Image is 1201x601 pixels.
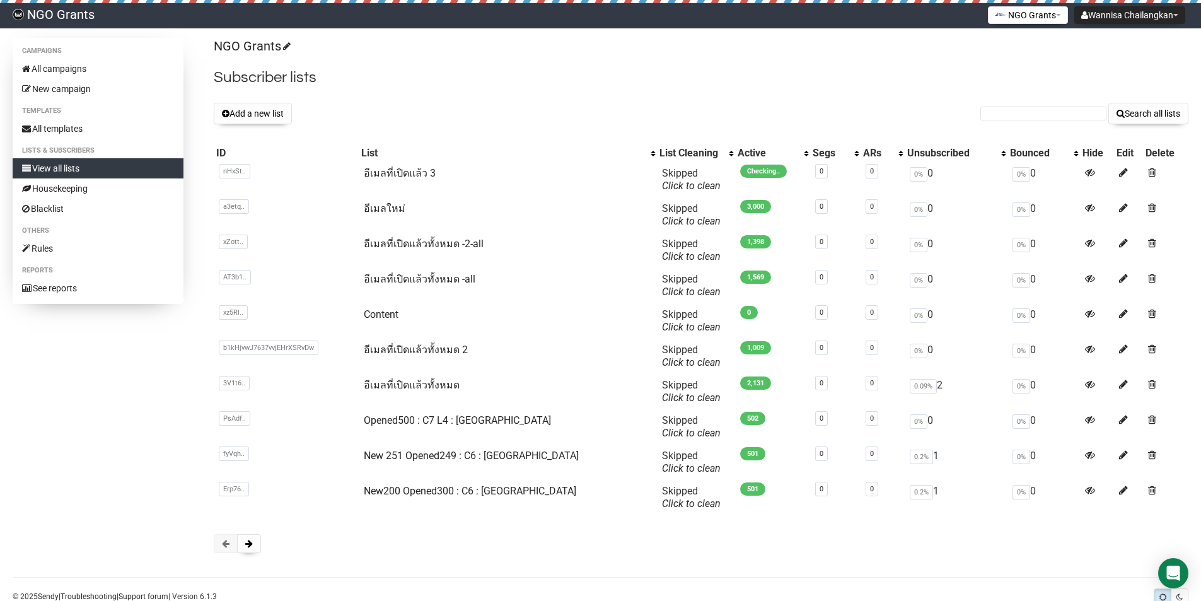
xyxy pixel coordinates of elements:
td: 0 [905,233,1007,268]
td: 0 [1007,480,1080,515]
a: 0 [820,344,823,352]
a: 0 [820,414,823,423]
span: 0% [1012,379,1030,394]
a: อีเมลที่เปิดแล้วทั้งหมด 2 [364,344,468,356]
h2: Subscriber lists [214,66,1188,89]
span: 0% [1012,414,1030,429]
span: Skipped [662,273,721,298]
a: 0 [870,273,874,281]
td: 0 [905,197,1007,233]
span: fyVqh.. [219,446,249,461]
span: 0% [910,344,927,358]
a: Click to clean [662,392,721,404]
a: อีเมลที่เปิดแล้วทั้งหมด -2-all [364,238,484,250]
a: Rules [13,238,183,259]
a: All templates [13,119,183,139]
th: Unsubscribed: No sort applied, activate to apply an ascending sort [905,144,1007,162]
th: ARs: No sort applied, activate to apply an ascending sort [861,144,905,162]
span: Skipped [662,450,721,474]
td: 0 [1007,374,1080,409]
a: Click to clean [662,321,721,333]
a: อีเมลที่เปิดแล้วทั้งหมด -all [364,273,475,285]
div: Open Intercom Messenger [1158,558,1188,588]
td: 0 [1007,268,1080,303]
a: 0 [870,238,874,246]
th: Bounced: No sort applied, activate to apply an ascending sort [1007,144,1080,162]
span: 0% [1012,308,1030,323]
span: Erp76.. [219,482,249,496]
span: 0% [910,167,927,182]
span: 0% [910,308,927,323]
td: 0 [905,162,1007,197]
a: Click to clean [662,215,721,227]
a: อีเมลที่เปิดแล้ว 3 [364,167,436,179]
a: 0 [870,167,874,175]
a: Click to clean [662,498,721,510]
a: 0 [870,414,874,423]
td: 0 [905,268,1007,303]
span: 501 [740,447,765,460]
span: 0% [1012,344,1030,358]
span: Skipped [662,202,721,227]
span: Checking.. [740,165,787,178]
span: nHxSt.. [219,164,250,178]
a: New 251 Opened249 : C6 : [GEOGRAPHIC_DATA] [364,450,579,462]
a: 0 [820,379,823,387]
th: List Cleaning: No sort applied, activate to apply an ascending sort [657,144,735,162]
button: Search all lists [1108,103,1188,124]
div: ARs [863,147,892,160]
a: 0 [820,273,823,281]
div: List Cleaning [659,147,722,160]
a: NGO Grants [214,38,289,54]
a: 0 [870,344,874,352]
td: 0 [905,303,1007,339]
a: Click to clean [662,286,721,298]
a: Support forum [119,592,168,601]
a: 0 [820,238,823,246]
td: 0 [905,409,1007,445]
a: See reports [13,278,183,298]
a: 0 [870,485,874,493]
div: Segs [813,147,847,160]
span: 0.2% [910,450,933,464]
span: xz5Rl.. [219,305,248,320]
span: xZott.. [219,235,248,249]
span: AT3b1.. [219,270,251,284]
li: Templates [13,103,183,119]
div: List [361,147,644,160]
th: ID: No sort applied, sorting is disabled [214,144,359,162]
div: Edit [1117,147,1140,160]
a: 0 [820,450,823,458]
td: 1 [905,480,1007,515]
span: 1,569 [740,271,771,284]
span: 0% [1012,238,1030,252]
img: 2.png [995,9,1005,20]
td: 0 [1007,162,1080,197]
span: 0% [1012,167,1030,182]
a: 0 [820,308,823,317]
div: Hide [1082,147,1111,160]
td: 0 [1007,409,1080,445]
span: 502 [740,412,765,425]
li: Reports [13,263,183,278]
td: 0 [1007,303,1080,339]
div: Delete [1146,147,1186,160]
span: Skipped [662,414,721,439]
button: Add a new list [214,103,292,124]
th: Edit: No sort applied, sorting is disabled [1114,144,1143,162]
span: 0% [910,202,927,217]
img: 17080ac3efa689857045ce3784bc614b [13,9,24,20]
button: NGO Grants [988,6,1068,24]
a: View all lists [13,158,183,178]
a: 0 [820,202,823,211]
a: Click to clean [662,250,721,262]
td: 0 [1007,445,1080,480]
span: PsAdf.. [219,411,250,426]
span: 0.2% [910,485,933,499]
a: Click to clean [662,180,721,192]
th: Active: No sort applied, activate to apply an ascending sort [735,144,810,162]
span: Skipped [662,379,721,404]
span: b1kHjvwJ7637vvjEHrXSRvDw [219,341,318,355]
span: Skipped [662,167,721,192]
span: 501 [740,482,765,496]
